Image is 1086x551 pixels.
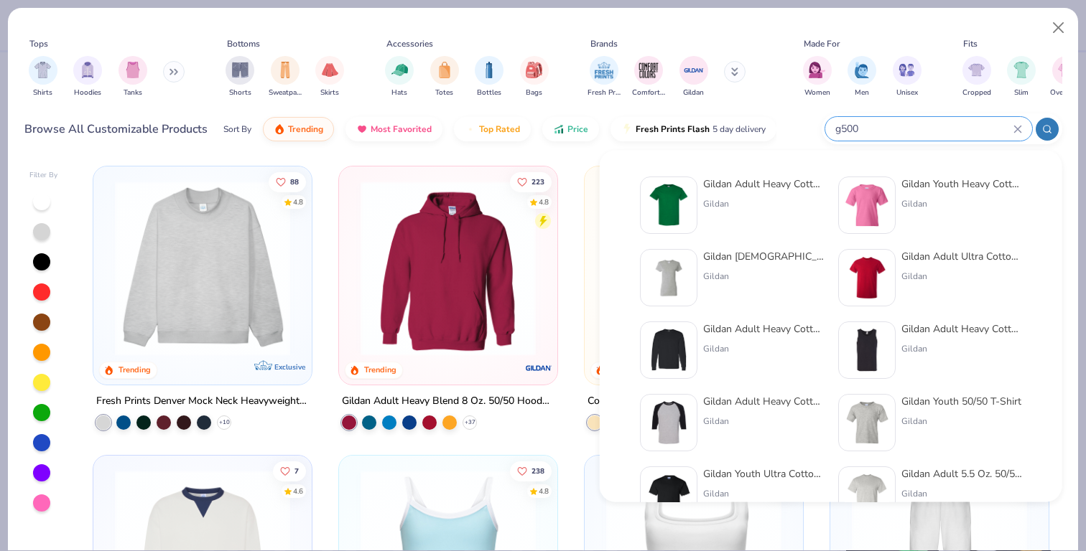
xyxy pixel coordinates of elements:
[588,56,621,98] button: filter button
[703,270,824,283] div: Gildan
[901,197,1022,210] div: Gildan
[713,121,766,138] span: 5 day delivery
[108,181,297,356] img: f5d85501-0dbb-4ee4-b115-c08fa3845d83
[124,88,142,98] span: Tanks
[962,88,991,98] span: Cropped
[803,56,832,98] button: filter button
[465,418,475,427] span: + 37
[845,473,889,517] img: 91159a56-43a2-494b-b098-e2c28039eaf0
[539,197,549,207] div: 4.8
[1058,62,1075,78] img: Oversized Image
[590,37,618,50] div: Brands
[24,121,208,138] div: Browse All Customizable Products
[901,249,1022,264] div: Gildan Adult Ultra Cotton 6 Oz. T-Shirt
[963,37,978,50] div: Fits
[646,400,691,445] img: 9278ce09-0d59-4a10-a90b-5020d43c2e95
[1007,56,1036,98] div: filter for Slim
[294,197,304,207] div: 4.8
[274,123,285,135] img: trending.gif
[385,56,414,98] button: filter button
[1045,14,1072,42] button: Close
[542,117,599,141] button: Price
[269,88,302,98] span: Sweatpants
[683,88,704,98] span: Gildan
[638,60,659,81] img: Comfort Colors Image
[526,88,542,98] span: Bags
[29,37,48,50] div: Tops
[430,56,459,98] div: filter for Totes
[703,249,824,264] div: Gildan [DEMOGRAPHIC_DATA]' Heavy Cotton™ T-Shirt
[703,466,824,481] div: Gildan Youth Ultra Cotton® T-Shirt
[74,88,101,98] span: Hoodies
[962,56,991,98] div: filter for Cropped
[845,255,889,300] img: 3c1a081b-6ca8-4a00-a3b6-7ee979c43c2b
[119,56,147,98] button: filter button
[703,197,824,210] div: Gildan
[804,88,830,98] span: Women
[703,342,824,355] div: Gildan
[34,62,51,78] img: Shirts Image
[315,56,344,98] div: filter for Skirts
[223,123,251,136] div: Sort By
[703,487,824,500] div: Gildan
[526,62,542,78] img: Bags Image
[893,56,922,98] div: filter for Unisex
[899,62,915,78] img: Unisex Image
[803,56,832,98] div: filter for Women
[80,62,96,78] img: Hoodies Image
[315,56,344,98] button: filter button
[968,62,985,78] img: Cropped Image
[391,88,407,98] span: Hats
[477,88,501,98] span: Bottles
[119,56,147,98] div: filter for Tanks
[532,467,544,474] span: 238
[646,183,691,227] img: db319196-8705-402d-8b46-62aaa07ed94f
[679,56,708,98] button: filter button
[962,56,991,98] button: filter button
[386,37,433,50] div: Accessories
[481,62,497,78] img: Bottles Image
[1013,62,1029,78] img: Slim Image
[353,181,543,356] img: 01756b78-01f6-4cc6-8d8a-3c30c1a0c8ac
[834,121,1013,137] input: Try "T-Shirt"
[475,56,503,98] button: filter button
[703,176,824,192] div: Gildan Adult Heavy Cotton T-Shirt
[848,56,876,98] button: filter button
[269,56,302,98] button: filter button
[532,178,544,185] span: 223
[96,392,309,410] div: Fresh Prints Denver Mock Neck Heavyweight Sweatshirt
[1007,56,1036,98] button: filter button
[567,123,588,135] span: Price
[263,117,334,141] button: Trending
[543,181,733,356] img: a164e800-7022-4571-a324-30c76f641635
[901,270,1022,283] div: Gildan
[29,170,58,181] div: Filter By
[593,60,615,81] img: Fresh Prints Image
[125,62,141,78] img: Tanks Image
[520,56,549,98] div: filter for Bags
[855,88,869,98] span: Men
[371,123,432,135] span: Most Favorited
[320,88,339,98] span: Skirts
[703,415,824,428] div: Gildan
[621,123,633,135] img: flash.gif
[29,56,57,98] button: filter button
[646,473,691,517] img: 6046accf-a268-477f-9bdd-e1b99aae0138
[437,62,452,78] img: Totes Image
[646,328,691,372] img: eeb6cdad-aebe-40d0-9a4b-833d0f822d02
[611,117,776,141] button: Fresh Prints Flash5 day delivery
[901,466,1022,481] div: Gildan Adult 5.5 Oz. 50/50 T-Shirt
[854,62,870,78] img: Men Image
[588,392,781,410] div: Comfort Colors Adult Heavyweight T-Shirt
[435,88,453,98] span: Totes
[430,56,459,98] button: filter button
[277,62,293,78] img: Sweatpants Image
[845,400,889,445] img: 12c717a8-bff4-429b-8526-ab448574c88c
[227,37,260,50] div: Bottoms
[703,321,824,336] div: Gildan Adult Heavy Cotton 5.3 Oz. Long-Sleeve T-Shirt
[683,60,705,81] img: Gildan Image
[345,117,442,141] button: Most Favorited
[520,56,549,98] button: filter button
[454,117,531,141] button: Top Rated
[288,123,323,135] span: Trending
